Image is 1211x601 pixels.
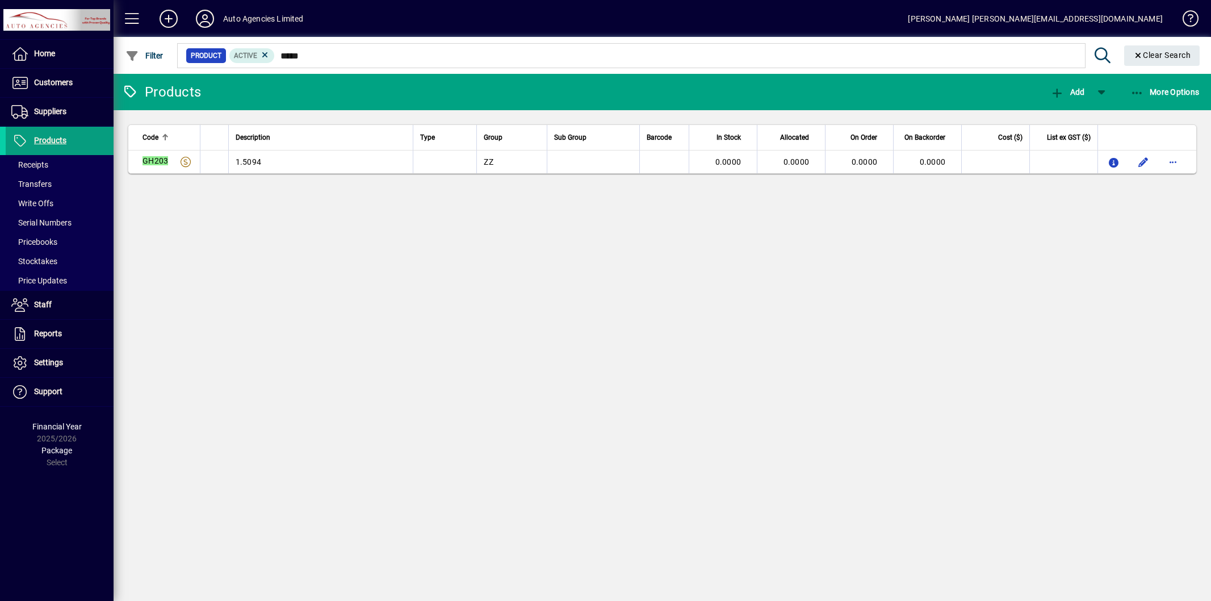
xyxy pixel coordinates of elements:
[484,131,540,144] div: Group
[223,10,304,28] div: Auto Agencies Limited
[420,131,435,144] span: Type
[150,9,187,29] button: Add
[1124,45,1200,66] button: Clear
[6,174,114,194] a: Transfers
[6,213,114,232] a: Serial Numbers
[1164,153,1182,171] button: More options
[6,271,114,290] a: Price Updates
[554,131,586,144] span: Sub Group
[1047,82,1087,102] button: Add
[191,50,221,61] span: Product
[236,131,270,144] span: Description
[11,257,57,266] span: Stocktakes
[34,136,66,145] span: Products
[143,131,158,144] span: Code
[908,10,1163,28] div: [PERSON_NAME] [PERSON_NAME][EMAIL_ADDRESS][DOMAIN_NAME]
[34,387,62,396] span: Support
[850,131,877,144] span: On Order
[420,131,470,144] div: Type
[6,194,114,213] a: Write Offs
[123,45,166,66] button: Filter
[6,232,114,252] a: Pricebooks
[143,131,193,144] div: Code
[6,155,114,174] a: Receipts
[696,131,751,144] div: In Stock
[6,378,114,406] a: Support
[764,131,819,144] div: Allocated
[832,131,887,144] div: On Order
[34,78,73,87] span: Customers
[234,52,257,60] span: Active
[1047,131,1091,144] span: List ex GST ($)
[6,69,114,97] a: Customers
[34,358,63,367] span: Settings
[41,446,72,455] span: Package
[34,49,55,58] span: Home
[11,199,53,208] span: Write Offs
[484,131,502,144] span: Group
[1128,82,1202,102] button: More Options
[6,349,114,377] a: Settings
[236,131,407,144] div: Description
[1133,51,1191,60] span: Clear Search
[6,291,114,319] a: Staff
[1130,87,1200,97] span: More Options
[780,131,809,144] span: Allocated
[852,157,878,166] span: 0.0000
[125,51,164,60] span: Filter
[187,9,223,29] button: Profile
[1050,87,1084,97] span: Add
[716,131,741,144] span: In Stock
[34,329,62,338] span: Reports
[715,157,741,166] span: 0.0000
[11,160,48,169] span: Receipts
[904,131,945,144] span: On Backorder
[484,157,493,166] span: ZZ
[920,157,946,166] span: 0.0000
[32,422,82,431] span: Financial Year
[11,218,72,227] span: Serial Numbers
[122,83,201,101] div: Products
[998,131,1023,144] span: Cost ($)
[11,180,52,189] span: Transfers
[229,48,275,63] mat-chip: Activation Status: Active
[6,98,114,126] a: Suppliers
[6,40,114,68] a: Home
[143,156,168,165] em: GH203
[1134,153,1153,171] button: Edit
[900,131,956,144] div: On Backorder
[236,157,262,166] span: 1.5094
[6,252,114,271] a: Stocktakes
[647,131,682,144] div: Barcode
[11,276,67,285] span: Price Updates
[1174,2,1197,39] a: Knowledge Base
[11,237,57,247] span: Pricebooks
[6,320,114,348] a: Reports
[647,131,672,144] span: Barcode
[34,107,66,116] span: Suppliers
[783,157,810,166] span: 0.0000
[34,300,52,309] span: Staff
[554,131,632,144] div: Sub Group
